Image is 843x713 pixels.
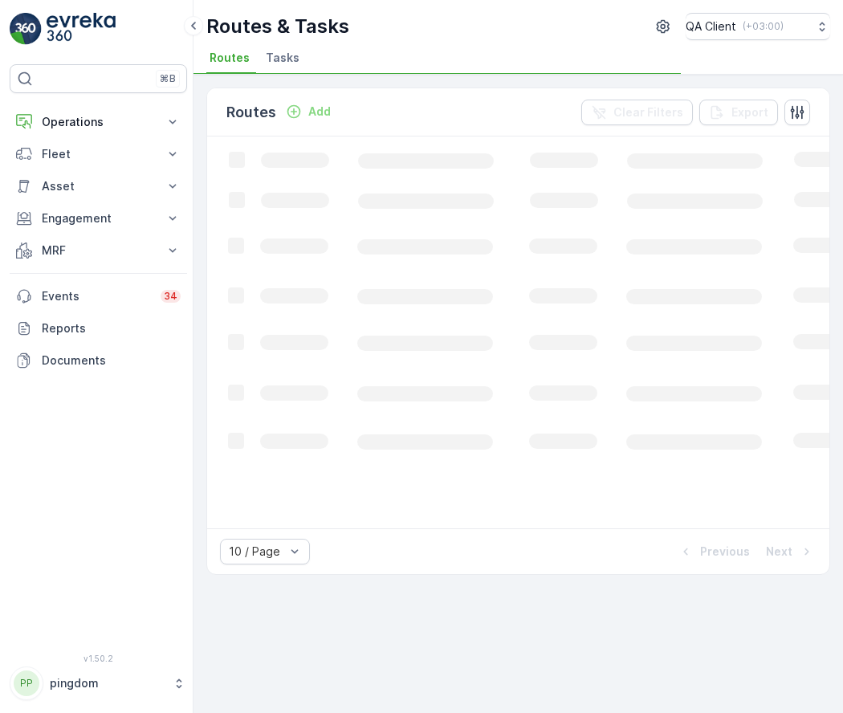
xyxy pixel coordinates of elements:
[210,50,250,66] span: Routes
[10,654,187,663] span: v 1.50.2
[10,344,187,377] a: Documents
[42,352,181,369] p: Documents
[10,106,187,138] button: Operations
[10,666,187,700] button: PPpingdom
[42,242,155,259] p: MRF
[764,542,817,561] button: Next
[50,675,165,691] p: pingdom
[10,138,187,170] button: Fleet
[686,13,830,40] button: QA Client(+03:00)
[42,288,151,304] p: Events
[581,100,693,125] button: Clear Filters
[279,102,337,121] button: Add
[226,101,276,124] p: Routes
[42,320,181,336] p: Reports
[42,178,155,194] p: Asset
[308,104,331,120] p: Add
[42,210,155,226] p: Engagement
[686,18,736,35] p: QA Client
[164,290,177,303] p: 34
[10,170,187,202] button: Asset
[743,20,784,33] p: ( +03:00 )
[47,13,116,45] img: logo_light-DOdMpM7g.png
[160,72,176,85] p: ⌘B
[14,670,39,696] div: PP
[731,104,768,120] p: Export
[206,14,349,39] p: Routes & Tasks
[10,234,187,267] button: MRF
[42,146,155,162] p: Fleet
[676,542,751,561] button: Previous
[700,544,750,560] p: Previous
[613,104,683,120] p: Clear Filters
[10,280,187,312] a: Events34
[10,202,187,234] button: Engagement
[266,50,299,66] span: Tasks
[10,13,42,45] img: logo
[766,544,792,560] p: Next
[699,100,778,125] button: Export
[10,312,187,344] a: Reports
[42,114,155,130] p: Operations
